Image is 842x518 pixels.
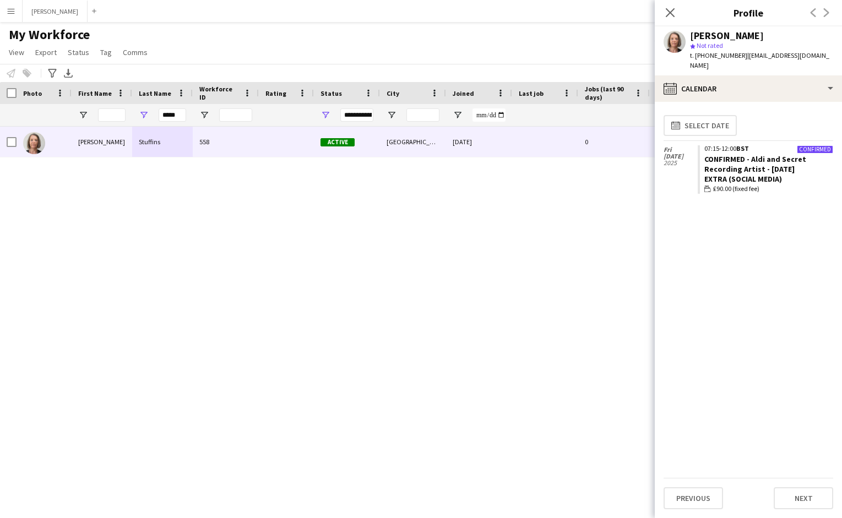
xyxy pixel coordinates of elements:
button: Open Filter Menu [139,110,149,120]
a: View [4,45,29,59]
img: Liz Stuffins [23,132,45,154]
span: City [387,89,399,97]
span: View [9,47,24,57]
div: Stuffins [132,127,193,157]
div: [PERSON_NAME] [690,31,764,41]
span: Photo [23,89,42,97]
span: Export [35,47,57,57]
span: [DATE] [664,153,698,160]
button: Open Filter Menu [78,110,88,120]
div: Confirmed [797,145,833,154]
span: My Workforce [9,26,90,43]
div: Extra (Social Media) [704,174,833,184]
span: Last Name [139,89,171,97]
span: Active [320,138,355,146]
span: Rating [265,89,286,97]
span: Workforce ID [199,85,239,101]
span: BST [736,144,749,152]
button: Select date [664,115,737,136]
input: Last Name Filter Input [159,108,186,122]
span: Joined [453,89,474,97]
span: £90.00 (fixed fee) [713,184,759,194]
button: Open Filter Menu [199,110,209,120]
a: CONFIRMED - Aldi and Secret Recording Artist - [DATE] [704,154,806,174]
button: Open Filter Menu [320,110,330,120]
button: Open Filter Menu [387,110,396,120]
span: 2025 [664,160,698,166]
div: [GEOGRAPHIC_DATA] [380,127,446,157]
a: Export [31,45,61,59]
div: [PERSON_NAME] [72,127,132,157]
input: Workforce ID Filter Input [219,108,252,122]
span: Tag [100,47,112,57]
button: [PERSON_NAME] [23,1,88,22]
div: [DATE] [446,127,512,157]
span: | [EMAIL_ADDRESS][DOMAIN_NAME] [690,51,829,69]
span: Comms [123,47,148,57]
input: City Filter Input [406,108,439,122]
button: Open Filter Menu [453,110,463,120]
span: Last job [519,89,544,97]
a: Status [63,45,94,59]
span: Status [68,47,89,57]
span: Fri [664,146,698,153]
a: Comms [118,45,152,59]
span: First Name [78,89,112,97]
span: Status [320,89,342,97]
span: Not rated [697,41,723,50]
input: Joined Filter Input [472,108,506,122]
button: Next [774,487,833,509]
span: Jobs (last 90 days) [585,85,630,101]
app-action-btn: Export XLSX [62,67,75,80]
a: Tag [96,45,116,59]
div: Calendar [655,75,842,102]
span: t. [PHONE_NUMBER] [690,51,747,59]
div: 558 [193,127,259,157]
app-action-btn: Advanced filters [46,67,59,80]
div: 0 [578,127,650,157]
h3: Profile [655,6,842,20]
button: Previous [664,487,723,509]
div: 07:15-12:00 [704,145,833,152]
input: First Name Filter Input [98,108,126,122]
